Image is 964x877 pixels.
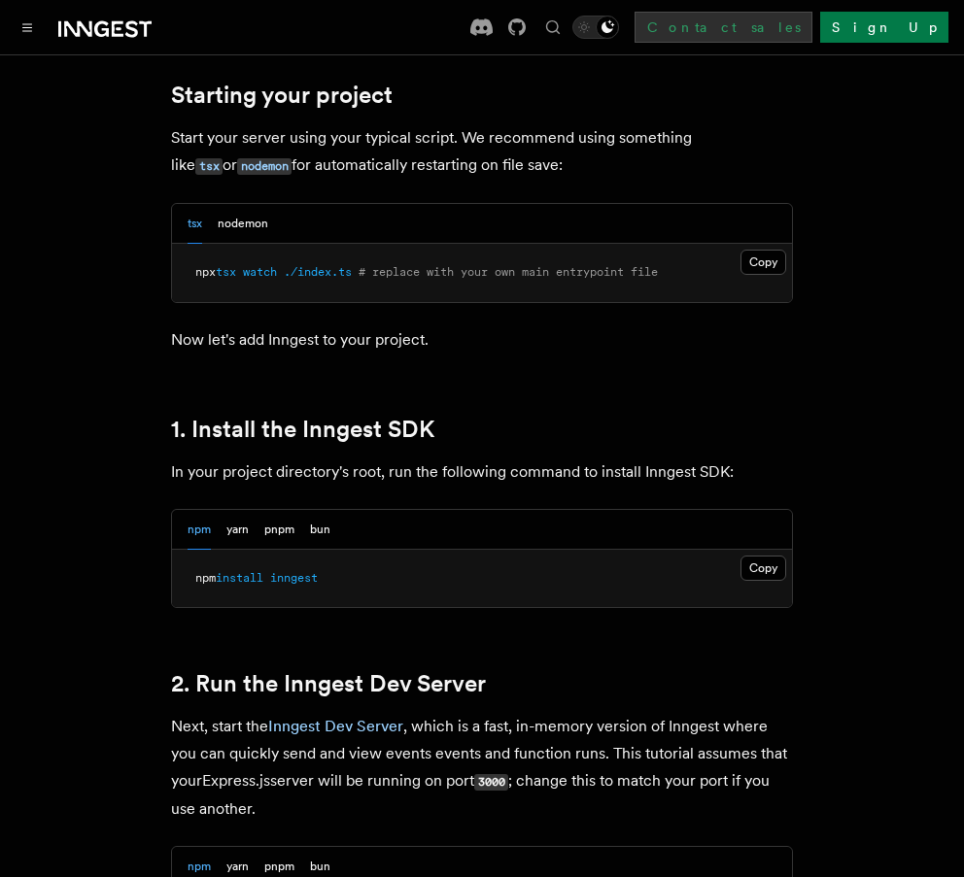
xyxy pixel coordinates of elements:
a: Starting your project [171,82,393,109]
a: 1. Install the Inngest SDK [171,416,434,443]
a: 2. Run the Inngest Dev Server [171,670,486,697]
span: npx [195,265,216,279]
code: 3000 [474,774,508,791]
span: npm [195,571,216,585]
a: Contact sales [635,12,812,43]
p: Next, start the , which is a fast, in-memory version of Inngest where you can quickly send and vi... [171,713,793,823]
span: # replace with your own main entrypoint file [359,265,658,279]
span: install [216,571,263,585]
button: Copy [740,556,786,581]
a: Sign Up [820,12,948,43]
button: Toggle dark mode [572,16,619,39]
code: tsx [195,158,223,175]
p: In your project directory's root, run the following command to install Inngest SDK: [171,458,793,486]
p: Start your server using your typical script. We recommend using something like or for automatical... [171,124,793,180]
span: watch [243,265,277,279]
button: bun [310,510,330,550]
a: Inngest Dev Server [268,717,403,735]
a: nodemon [237,155,292,174]
span: ./index.ts [284,265,352,279]
a: tsx [195,155,223,174]
button: Copy [740,250,786,275]
button: pnpm [264,510,294,550]
p: Now let's add Inngest to your project. [171,326,793,354]
button: nodemon [218,204,268,244]
button: Find something... [541,16,565,39]
button: tsx [188,204,202,244]
button: Toggle navigation [16,16,39,39]
button: npm [188,510,211,550]
span: inngest [270,571,318,585]
span: tsx [216,265,236,279]
code: nodemon [237,158,292,175]
button: yarn [226,510,249,550]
